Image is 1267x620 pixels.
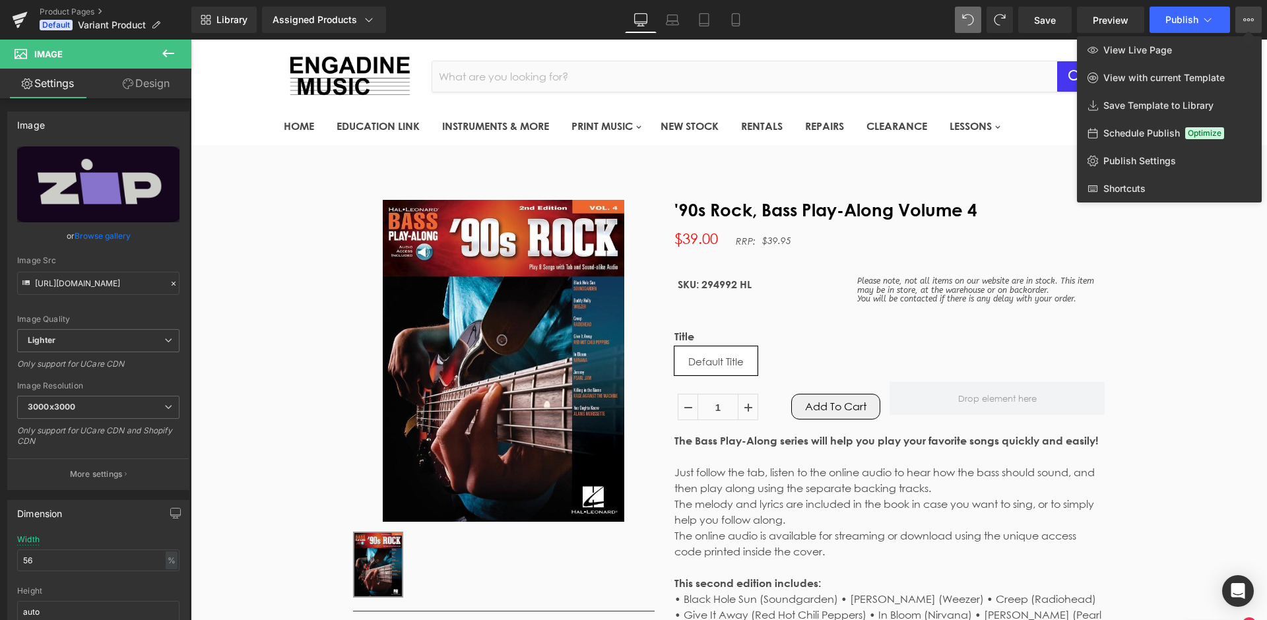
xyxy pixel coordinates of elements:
[1103,44,1172,56] span: View Live Page
[216,14,247,26] span: Library
[164,493,211,557] img: '90s Rock, Bass Play-Along Volume 4-Guitar & Folk-Hal Leonard-Engadine Music
[614,360,676,373] span: Add To Cart
[688,7,720,33] a: Tablet
[540,73,602,100] a: RENTALS
[166,551,178,569] div: %
[511,238,561,251] span: 294992 HL
[77,67,1000,106] nav: Desktop navigation
[17,272,179,295] input: Link
[666,255,886,264] i: You will be contacted if there is any delay with your order.
[1103,183,1146,195] span: Shortcuts
[601,354,690,379] button: Add To Cart
[40,7,191,17] a: Product Pages
[1165,15,1198,25] span: Publish
[720,7,752,33] a: Mobile
[28,402,75,412] b: 3000x3000
[666,73,746,100] a: CLEARANCE
[657,7,688,33] a: Laptop
[70,468,123,480] p: More settings
[749,73,816,100] a: LESSONS
[866,22,901,52] button: Search
[98,69,194,98] a: Design
[1185,127,1224,139] span: Optimize
[242,22,866,52] input: Search
[28,335,55,345] b: Lighter
[17,256,179,265] div: Image Src
[625,7,657,33] a: Desktop
[8,458,189,489] button: More settings
[1103,127,1180,139] span: Schedule Publish
[987,7,1013,33] button: Redo
[40,20,73,30] span: Default
[242,73,368,100] a: INSTRUMENTS & MORE
[498,307,553,335] span: Default Title
[17,501,63,519] div: Dimension
[484,191,527,208] span: $39.00
[273,13,375,26] div: Assigned Products
[1093,13,1128,27] span: Preview
[484,394,911,613] span: Just follow the tab, listen to the online audio to hear how the bass should sound, and then play ...
[34,49,63,59] span: Image
[946,73,989,100] a: Login
[604,73,663,100] a: REPAIRS
[78,20,146,30] span: Variant Product
[1150,7,1230,33] button: Publish
[17,315,179,324] div: Image Quality
[1077,7,1144,33] a: Preview
[17,535,40,544] div: Width
[484,394,907,408] b: The Bass Play-Along series will help you play your favorite songs quickly and easily!
[545,196,601,206] span: $39.95
[17,549,179,571] input: auto
[17,112,45,131] div: Image
[484,160,787,181] a: '90s Rock, Bass Play-Along Volume 4
[191,7,257,33] a: New Library
[17,359,179,378] div: Only support for UCare CDN
[666,237,903,255] i: Please note, not all items on our website are in stock. This item may be in store, at the warehou...
[1034,13,1056,27] span: Save
[192,160,434,482] img: '90s Rock, Bass Play-Along Volume 4
[83,67,816,106] ul: Main menu
[83,73,133,100] a: HOME
[17,586,179,596] div: Height
[487,238,508,251] span: SKU:
[17,425,179,455] div: Only support for UCare CDN and Shopify CDN
[17,229,179,243] div: or
[484,537,630,550] b: This second edition includes:
[1103,155,1176,167] span: Publish Settings
[75,224,131,247] a: Browse gallery
[1222,575,1254,607] div: Open Intercom Messenger
[17,381,179,390] div: Image Resolution
[484,291,914,307] label: Title
[955,7,981,33] button: Undo
[460,73,538,100] a: NEW STOCK
[1103,100,1214,111] span: Save Template to Library
[371,73,457,100] a: PRINT MUSIC
[1103,72,1225,84] span: View with current Template
[136,73,239,100] a: EDUCATION LINK
[1235,7,1262,33] button: View Live PageView with current TemplateSave Template to LibrarySchedule PublishOptimizePublish S...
